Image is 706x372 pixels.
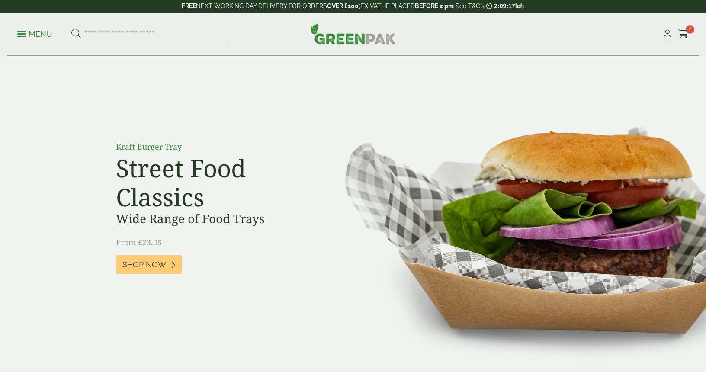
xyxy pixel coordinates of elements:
a: Menu [17,29,52,38]
img: GreenPak Supplies [310,23,396,44]
span: 2 [686,25,694,34]
i: My Account [662,30,673,38]
strong: OVER £100 [327,3,359,10]
span: 2:09:17 [494,3,515,10]
p: Menu [17,29,52,39]
h3: Wide Range of Food Trays [116,212,311,226]
span: From £23.05 [116,237,162,247]
strong: FREE [182,3,196,10]
strong: BEFORE 2 pm [415,3,454,10]
span: Shop Now [122,260,166,269]
img: Street Food Classics [318,56,706,371]
i: Cart [678,30,689,38]
h2: Street Food Classics [116,154,311,212]
a: Shop Now [116,255,182,274]
p: Kraft Burger Tray [116,141,311,153]
a: 2 [678,28,689,41]
span: left [515,3,524,10]
a: See T&C's [456,3,485,10]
